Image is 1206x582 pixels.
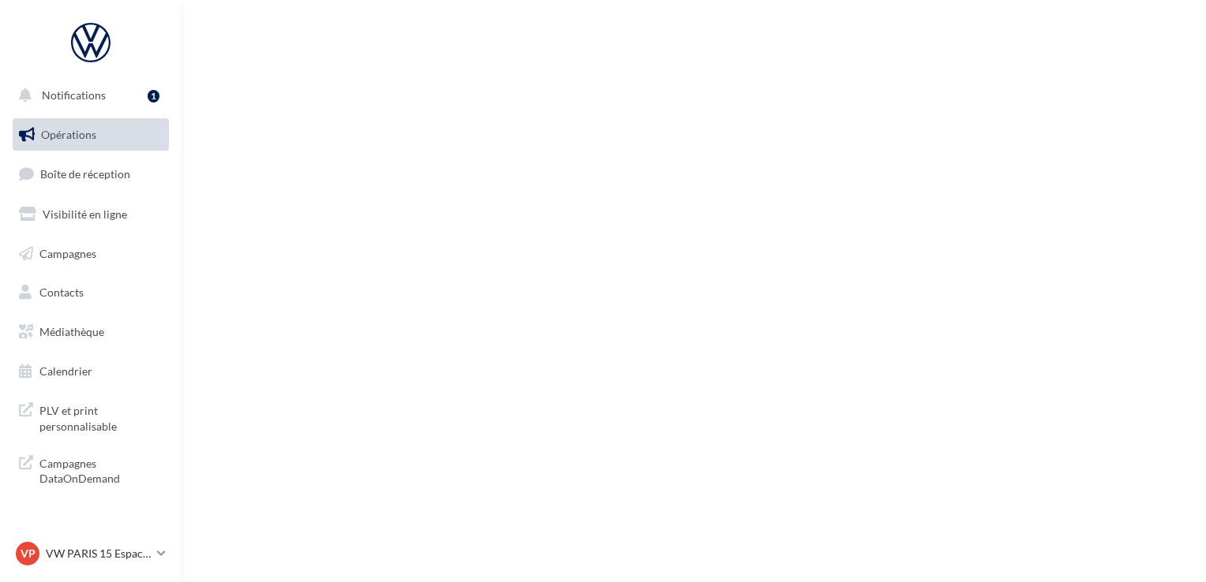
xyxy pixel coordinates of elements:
[39,364,92,378] span: Calendrier
[41,128,96,141] span: Opérations
[9,157,172,191] a: Boîte de réception
[9,118,172,151] a: Opérations
[39,325,104,338] span: Médiathèque
[9,446,172,493] a: Campagnes DataOnDemand
[39,400,163,434] span: PLV et print personnalisable
[9,355,172,388] a: Calendrier
[148,90,159,103] div: 1
[21,546,36,561] span: VP
[9,79,166,112] button: Notifications 1
[9,315,172,349] a: Médiathèque
[46,546,151,561] p: VW PARIS 15 Espace Suffren
[39,246,96,259] span: Campagnes
[9,394,172,440] a: PLV et print personnalisable
[40,167,130,181] span: Boîte de réception
[9,237,172,270] a: Campagnes
[39,285,84,299] span: Contacts
[42,88,106,102] span: Notifications
[9,198,172,231] a: Visibilité en ligne
[39,453,163,487] span: Campagnes DataOnDemand
[9,276,172,309] a: Contacts
[43,207,127,221] span: Visibilité en ligne
[13,539,169,569] a: VP VW PARIS 15 Espace Suffren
